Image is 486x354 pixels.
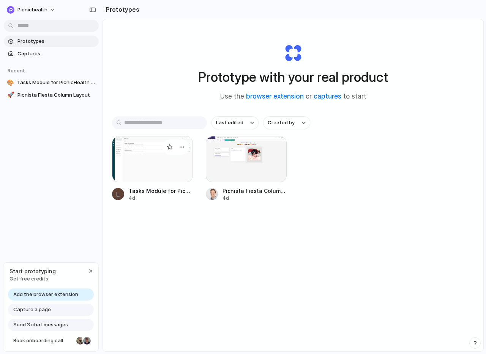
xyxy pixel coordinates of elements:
a: Tasks Module for PicnicHealth PortalTasks Module for PicnicHealth Portal4d [112,136,193,202]
a: 🚀Picnista Fiesta Column Layout [4,89,99,101]
div: 🚀 [7,91,14,99]
span: Send 3 chat messages [13,321,68,329]
div: Nicole Kubica [76,336,85,345]
h1: Prototype with your real product [198,67,388,87]
span: Picnista Fiesta Column Layout [17,91,96,99]
div: Christian Iacullo [82,336,92,345]
a: Book onboarding call [8,335,94,347]
div: 4d [222,195,287,202]
span: Picnista Fiesta Column Layout [222,187,287,195]
span: Get free credits [9,275,56,283]
span: Add the browser extension [13,291,78,298]
span: Start prototyping [9,267,56,275]
button: Last edited [211,116,259,129]
span: picnichealth [17,6,47,14]
span: Tasks Module for PicnicHealth Portal [17,79,96,86]
span: Last edited [216,119,243,127]
a: Captures [4,48,99,60]
span: Recent [8,67,25,74]
span: Tasks Module for PicnicHealth Portal [129,187,193,195]
a: 🎨Tasks Module for PicnicHealth Portal [4,77,99,88]
div: 🎨 [7,79,14,86]
a: Picnista Fiesta Column LayoutPicnista Fiesta Column Layout4d [206,136,287,202]
button: Created by [263,116,310,129]
span: Capture a page [13,306,51,313]
h2: Prototypes [103,5,139,14]
a: Prototypes [4,36,99,47]
a: captures [314,92,341,100]
span: Use the or to start [220,92,366,102]
span: Created by [268,119,295,127]
span: Book onboarding call [13,337,73,345]
button: picnichealth [4,4,59,16]
a: browser extension [246,92,304,100]
span: Prototypes [17,38,96,45]
div: 4d [129,195,193,202]
span: Captures [17,50,96,58]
